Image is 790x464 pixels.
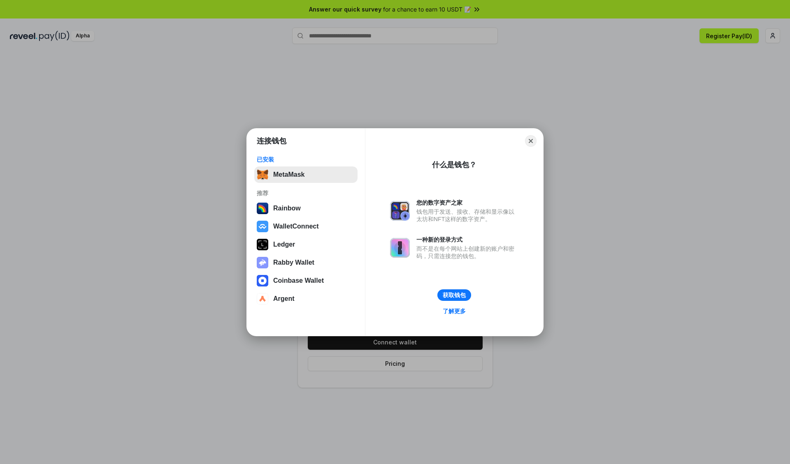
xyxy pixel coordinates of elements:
[432,160,476,170] div: 什么是钱包？
[416,236,518,243] div: 一种新的登录方式
[438,306,471,316] a: 了解更多
[525,135,537,147] button: Close
[257,221,268,232] img: svg+xml,%3Csvg%20width%3D%2228%22%20height%3D%2228%22%20viewBox%3D%220%200%2028%2028%22%20fill%3D...
[273,295,295,302] div: Argent
[416,208,518,223] div: 钱包用于发送、接收、存储和显示像以太坊和NFT这样的数字资产。
[257,293,268,305] img: svg+xml,%3Csvg%20width%3D%2228%22%20height%3D%2228%22%20viewBox%3D%220%200%2028%2028%22%20fill%3D...
[273,241,295,248] div: Ledger
[273,223,319,230] div: WalletConnect
[390,238,410,258] img: svg+xml,%3Csvg%20xmlns%3D%22http%3A%2F%2Fwww.w3.org%2F2000%2Fsvg%22%20fill%3D%22none%22%20viewBox...
[416,245,518,260] div: 而不是在每个网站上创建新的账户和密码，只需连接您的钱包。
[257,156,355,163] div: 已安装
[257,136,286,146] h1: 连接钱包
[257,203,268,214] img: svg+xml,%3Csvg%20width%3D%22120%22%20height%3D%22120%22%20viewBox%3D%220%200%20120%20120%22%20fil...
[257,275,268,286] img: svg+xml,%3Csvg%20width%3D%2228%22%20height%3D%2228%22%20viewBox%3D%220%200%2028%2028%22%20fill%3D...
[390,201,410,221] img: svg+xml,%3Csvg%20xmlns%3D%22http%3A%2F%2Fwww.w3.org%2F2000%2Fsvg%22%20fill%3D%22none%22%20viewBox...
[254,254,358,271] button: Rabby Wallet
[254,236,358,253] button: Ledger
[257,239,268,250] img: svg+xml,%3Csvg%20xmlns%3D%22http%3A%2F%2Fwww.w3.org%2F2000%2Fsvg%22%20width%3D%2228%22%20height%3...
[273,171,304,178] div: MetaMask
[254,272,358,289] button: Coinbase Wallet
[257,189,355,197] div: 推荐
[257,169,268,180] img: svg+xml,%3Csvg%20fill%3D%22none%22%20height%3D%2233%22%20viewBox%3D%220%200%2035%2033%22%20width%...
[257,257,268,268] img: svg+xml,%3Csvg%20xmlns%3D%22http%3A%2F%2Fwww.w3.org%2F2000%2Fsvg%22%20fill%3D%22none%22%20viewBox...
[443,307,466,315] div: 了解更多
[273,277,324,284] div: Coinbase Wallet
[254,291,358,307] button: Argent
[273,259,314,266] div: Rabby Wallet
[254,166,358,183] button: MetaMask
[273,205,301,212] div: Rainbow
[443,291,466,299] div: 获取钱包
[416,199,518,206] div: 您的数字资产之家
[254,218,358,235] button: WalletConnect
[437,289,471,301] button: 获取钱包
[254,200,358,217] button: Rainbow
